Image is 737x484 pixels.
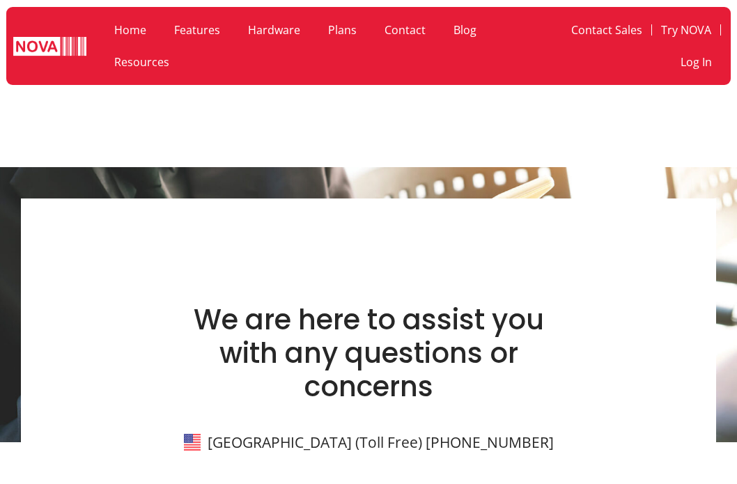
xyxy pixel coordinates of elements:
nav: Menu [100,14,504,78]
a: Contact Sales [562,14,651,46]
h1: We are here to assist you with any questions or concerns [166,303,571,403]
a: Blog [440,14,490,46]
img: logo white [13,37,86,57]
a: Log In [672,46,721,78]
a: Try NOVA [652,14,720,46]
a: Hardware [234,14,314,46]
a: Home [100,14,160,46]
nav: Menu [518,14,721,78]
a: Plans [314,14,371,46]
a: Contact [371,14,440,46]
a: Features [160,14,234,46]
a: Resources [100,46,183,78]
a: [GEOGRAPHIC_DATA] (Toll Free) [PHONE_NUMBER] [208,432,554,452]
